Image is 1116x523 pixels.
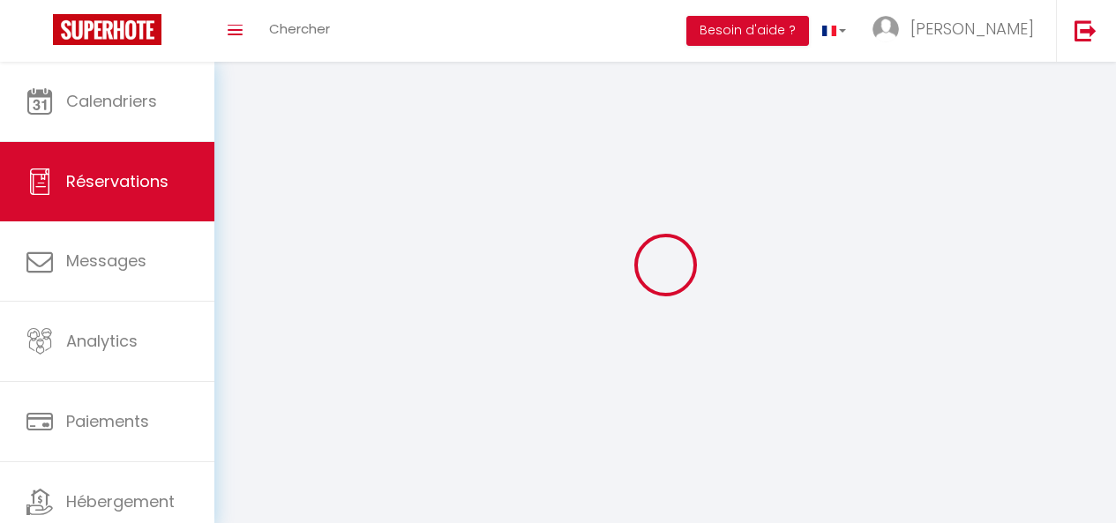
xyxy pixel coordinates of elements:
span: Calendriers [66,90,157,112]
span: Messages [66,250,146,272]
img: Super Booking [53,14,161,45]
span: Paiements [66,410,149,432]
span: [PERSON_NAME] [910,18,1034,40]
button: Besoin d'aide ? [686,16,809,46]
span: Réservations [66,170,169,192]
img: logout [1075,19,1097,41]
span: Analytics [66,330,138,352]
span: Hébergement [66,490,175,512]
img: ... [873,16,899,42]
span: Chercher [269,19,330,38]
